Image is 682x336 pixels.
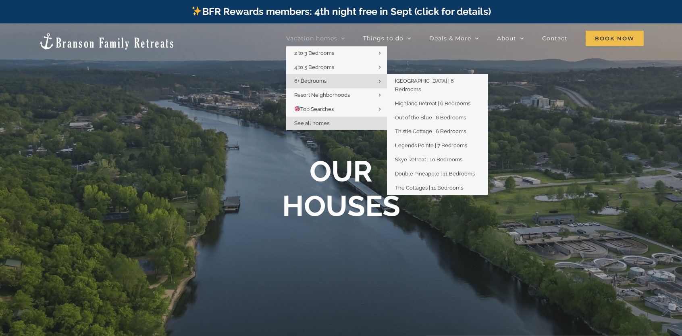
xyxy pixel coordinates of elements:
span: [GEOGRAPHIC_DATA] | 6 Bedrooms [395,78,454,92]
nav: Main Menu [286,30,644,46]
a: Out of the Blue | 6 Bedrooms [387,111,488,125]
a: The Cottages | 11 Bedrooms [387,181,488,195]
b: OUR HOUSES [282,154,400,223]
a: Book Now [586,30,644,46]
a: About [497,30,524,46]
span: Thistle Cottage | 6 Bedrooms [395,128,466,134]
span: The Cottages | 11 Bedrooms [395,185,463,191]
span: Vacation homes [286,35,337,41]
span: Resort Neighborhoods [294,92,350,98]
span: Out of the Blue | 6 Bedrooms [395,115,466,121]
span: Legends Pointe | 7 Bedrooms [395,142,467,148]
a: 4 to 5 Bedrooms [286,61,387,75]
span: 6+ Bedrooms [294,78,326,84]
a: Contact [542,30,568,46]
a: 🎯Top Searches [286,102,387,117]
a: Legends Pointe | 7 Bedrooms [387,139,488,153]
span: Contact [542,35,568,41]
span: Double Pineapple | 11 Bedrooms [395,171,475,177]
span: Things to do [363,35,403,41]
a: Skye Retreat | 10 Bedrooms [387,153,488,167]
span: 4 to 5 Bedrooms [294,64,334,70]
span: Book Now [586,31,644,46]
span: Top Searches [294,106,334,112]
span: Skye Retreat | 10 Bedrooms [395,157,462,163]
a: Thistle Cottage | 6 Bedrooms [387,125,488,139]
a: Vacation homes [286,30,345,46]
a: 6+ Bedrooms [286,74,387,88]
img: Branson Family Retreats Logo [38,32,175,50]
a: Highland Retreat | 6 Bedrooms [387,97,488,111]
a: BFR Rewards members: 4th night free in Sept (click for details) [191,6,491,17]
span: 2 to 3 Bedrooms [294,50,334,56]
span: See all homes [294,120,329,126]
a: 2 to 3 Bedrooms [286,46,387,61]
span: Highland Retreat | 6 Bedrooms [395,100,470,106]
a: See all homes [286,117,387,131]
a: Deals & More [429,30,479,46]
a: Things to do [363,30,411,46]
span: About [497,35,516,41]
a: Double Pineapple | 11 Bedrooms [387,167,488,181]
img: ✨ [192,6,202,16]
span: Deals & More [429,35,471,41]
img: 🎯 [295,106,300,111]
a: Resort Neighborhoods [286,88,387,102]
a: [GEOGRAPHIC_DATA] | 6 Bedrooms [387,74,488,97]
